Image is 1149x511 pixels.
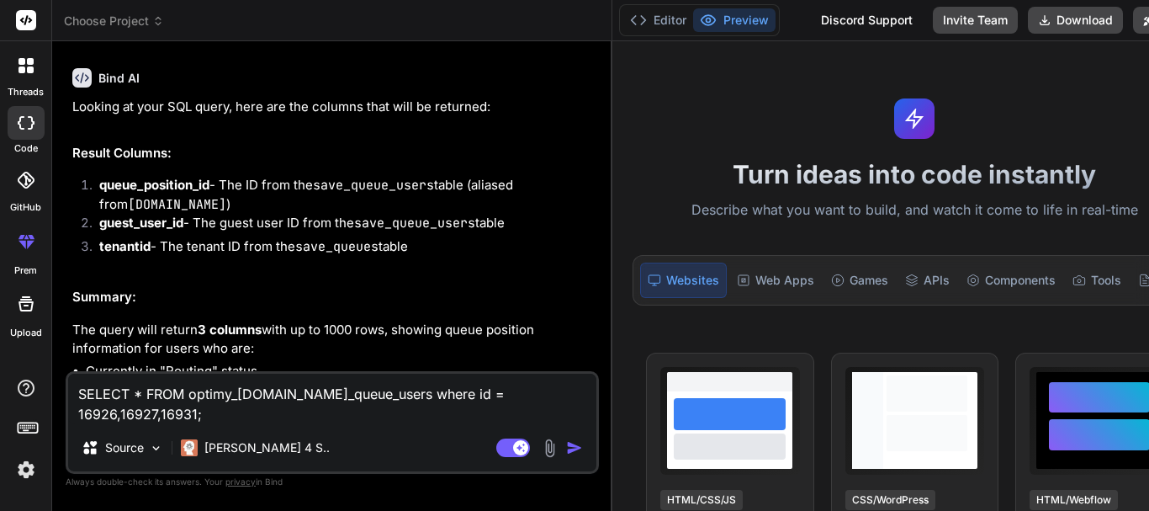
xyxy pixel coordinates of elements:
[181,439,198,456] img: Claude 4 Sonnet
[86,176,596,214] li: - The ID from the table (aliased from )
[623,8,693,32] button: Editor
[14,263,37,278] label: prem
[105,439,144,456] p: Source
[824,263,895,298] div: Games
[845,490,935,510] div: CSS/WordPress
[12,455,40,484] img: settings
[225,476,256,487] span: privacy
[99,177,209,193] strong: queue_position_id
[295,238,379,255] code: save_queues
[68,374,596,424] textarea: SELECT * FROM optimy_[DOMAIN_NAME]_queue_users where id = 16926,16927,16931;
[960,263,1062,298] div: Components
[64,13,164,29] span: Choose Project
[1066,263,1128,298] div: Tools
[566,439,583,456] img: icon
[86,214,596,237] li: - The guest user ID from the table
[204,439,330,456] p: [PERSON_NAME] 4 S..
[14,141,38,156] label: code
[99,215,183,231] strong: guest_user_id
[730,263,821,298] div: Web Apps
[933,7,1018,34] button: Invite Team
[10,326,42,340] label: Upload
[128,196,226,213] code: [DOMAIN_NAME]
[1028,7,1123,34] button: Download
[313,177,434,194] code: save_queue_users
[149,441,163,455] img: Pick Models
[72,98,596,117] p: Looking at your SQL query, here are the columns that will be returned:
[66,474,599,490] p: Always double-check its answers. Your in Bind
[640,263,727,298] div: Websites
[540,439,559,458] img: attachment
[898,263,956,298] div: APIs
[811,7,923,34] div: Discord Support
[72,144,596,163] h2: Result Columns:
[660,490,743,510] div: HTML/CSS/JS
[693,8,776,32] button: Preview
[72,288,596,307] h2: Summary:
[99,238,151,254] strong: tenantid
[198,322,262,338] strong: 3 columns
[86,362,596,381] li: Currently in "Routing" status
[98,70,140,87] h6: Bind AI
[8,85,44,99] label: threads
[10,200,41,215] label: GitHub
[354,215,475,232] code: save_queue_users
[86,237,596,261] li: - The tenant ID from the table
[1030,490,1118,510] div: HTML/Webflow
[72,321,596,359] p: The query will return with up to 1000 rows, showing queue position information for users who are:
